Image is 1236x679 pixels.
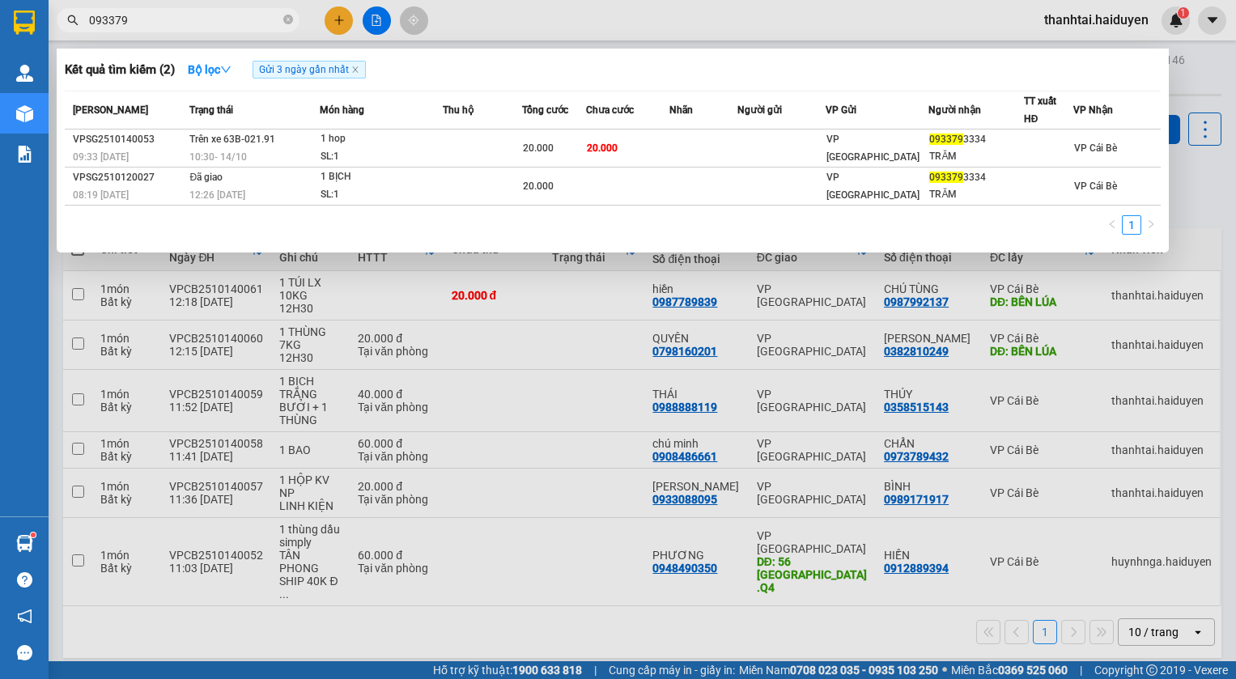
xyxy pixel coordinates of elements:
[1107,219,1117,229] span: left
[189,189,245,201] span: 12:26 [DATE]
[220,64,231,75] span: down
[73,104,148,116] span: [PERSON_NAME]
[1102,215,1122,235] button: left
[31,533,36,537] sup: 1
[929,148,1022,165] div: TRĂM
[67,15,79,26] span: search
[321,148,442,166] div: SL: 1
[65,62,175,79] h3: Kết quả tìm kiếm ( 2 )
[189,151,247,163] span: 10:30 - 14/10
[16,146,33,163] img: solution-icon
[929,131,1022,148] div: 3334
[283,15,293,24] span: close-circle
[1122,215,1141,235] li: 1
[1024,95,1056,125] span: TT xuất HĐ
[17,609,32,624] span: notification
[737,104,782,116] span: Người gửi
[1074,142,1117,154] span: VP Cái Bè
[16,105,33,122] img: warehouse-icon
[189,104,233,116] span: Trạng thái
[1074,180,1117,192] span: VP Cái Bè
[1102,215,1122,235] li: Previous Page
[669,104,693,116] span: Nhãn
[826,104,856,116] span: VP Gửi
[929,186,1022,203] div: TRĂM
[321,186,442,204] div: SL: 1
[14,11,35,35] img: logo-vxr
[1123,216,1140,234] a: 1
[443,104,474,116] span: Thu hộ
[189,134,275,145] span: Trên xe 63B-021.91
[1146,219,1156,229] span: right
[17,645,32,660] span: message
[523,180,554,192] span: 20.000
[16,65,33,82] img: warehouse-icon
[826,134,920,163] span: VP [GEOGRAPHIC_DATA]
[1141,215,1161,235] button: right
[16,535,33,552] img: warehouse-icon
[188,63,231,76] strong: Bộ lọc
[89,11,280,29] input: Tìm tên, số ĐT hoặc mã đơn
[587,142,618,154] span: 20.000
[73,169,185,186] div: VPSG2510120027
[73,131,185,148] div: VPSG2510140053
[929,172,963,183] span: 093379
[320,104,364,116] span: Món hàng
[253,61,366,79] span: Gửi 3 ngày gần nhất
[73,189,129,201] span: 08:19 [DATE]
[929,134,963,145] span: 093379
[586,104,634,116] span: Chưa cước
[826,172,920,201] span: VP [GEOGRAPHIC_DATA]
[929,169,1022,186] div: 3334
[175,57,244,83] button: Bộ lọcdown
[928,104,981,116] span: Người nhận
[351,66,359,74] span: close
[1141,215,1161,235] li: Next Page
[283,13,293,28] span: close-circle
[1073,104,1113,116] span: VP Nhận
[321,168,442,186] div: 1 BỊCH
[522,104,568,116] span: Tổng cước
[17,572,32,588] span: question-circle
[189,172,223,183] span: Đã giao
[523,142,554,154] span: 20.000
[321,130,442,148] div: 1 hop
[73,151,129,163] span: 09:33 [DATE]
